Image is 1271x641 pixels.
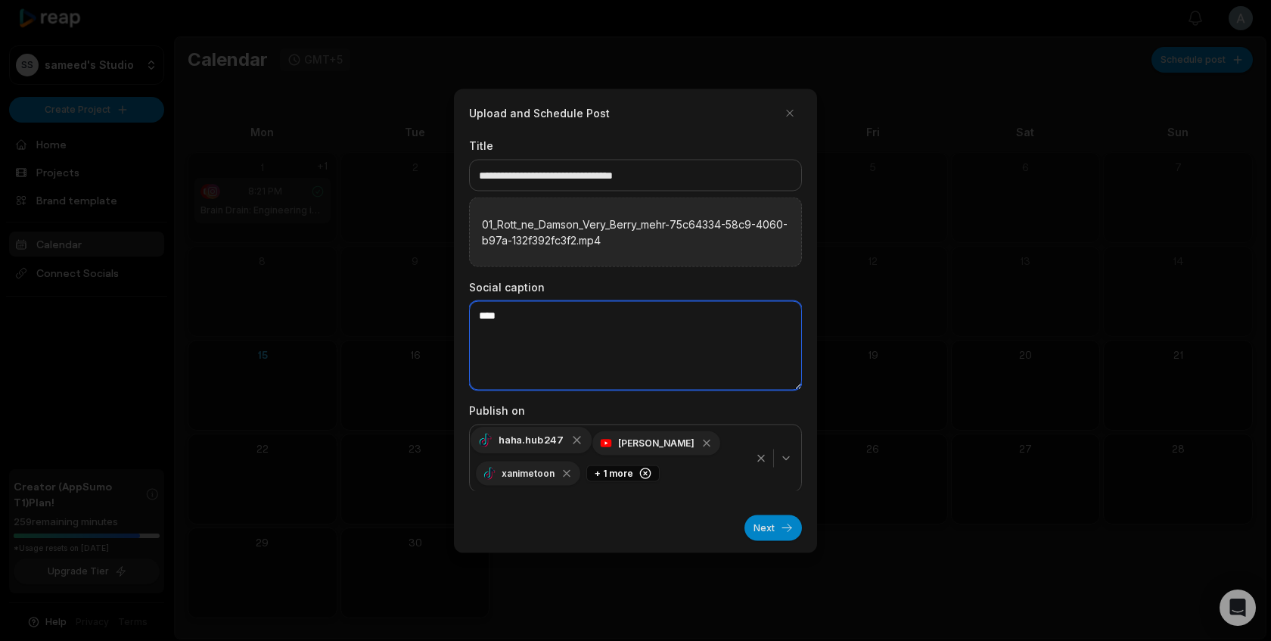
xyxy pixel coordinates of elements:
[744,515,802,540] button: Next
[592,431,720,455] div: [PERSON_NAME]
[469,278,802,294] label: Social caption
[482,216,789,247] label: 01_Rott_ne_Damson_Very_Berry_mehr-75c64334-58c9-4060-b97a-132f392fc3f2.mp4
[469,105,610,121] h2: Upload and Schedule Post
[469,137,802,153] label: Title
[586,465,660,481] div: + 1 more
[469,402,802,418] label: Publish on
[476,461,580,485] div: xanimetoon
[471,426,592,453] div: haha.hub247
[469,424,802,492] button: haha.hub247[PERSON_NAME]xanimetoon+ 1 more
